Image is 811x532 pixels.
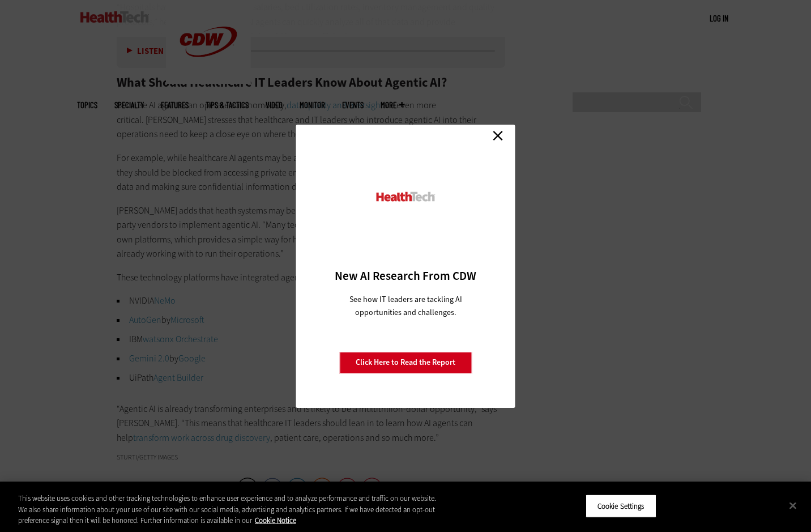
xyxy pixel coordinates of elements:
p: See how IT leaders are tackling AI opportunities and challenges. [336,293,476,319]
button: Close [780,493,805,518]
a: More information about your privacy [255,516,296,525]
div: This website uses cookies and other tracking technologies to enhance user experience and to analy... [18,493,446,526]
h3: New AI Research From CDW [316,268,496,284]
a: Click Here to Read the Report [339,352,472,373]
button: Cookie Settings [586,494,656,518]
img: HealthTech_0.png [375,191,437,203]
a: Close [489,127,506,144]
